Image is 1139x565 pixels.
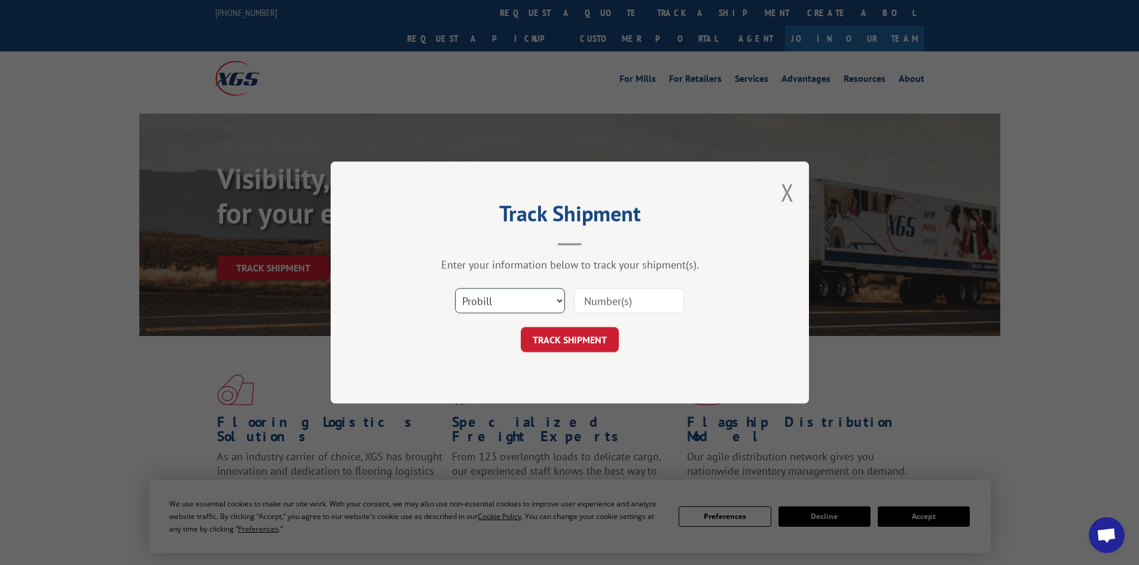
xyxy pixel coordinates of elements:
h2: Track Shipment [390,205,749,228]
input: Number(s) [574,288,684,313]
div: Enter your information below to track your shipment(s). [390,258,749,271]
a: Open chat [1089,517,1125,553]
button: Close modal [781,176,794,208]
button: TRACK SHIPMENT [521,327,619,352]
